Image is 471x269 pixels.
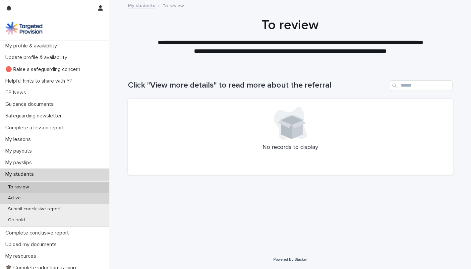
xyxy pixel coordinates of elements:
p: Guidance documents [3,101,59,107]
p: To review [3,184,34,190]
p: My payslips [3,160,37,166]
p: Safeguarding newsletter [3,113,67,119]
p: Upload my documents [3,241,62,248]
p: Active [3,195,26,201]
p: 🔴 Raise a safeguarding concern [3,66,86,73]
a: My students [128,1,155,9]
p: My profile & availability [3,43,62,49]
p: Complete a lesson report [3,125,69,131]
p: My students [3,171,39,177]
p: No records to display [136,144,445,151]
p: My lessons [3,136,36,143]
h1: To review [128,17,452,33]
p: Helpful hints to share with YP [3,78,78,84]
img: M5nRWzHhSzIhMunXDL62 [5,22,42,35]
p: Submit conclusive report [3,206,66,212]
p: TP News [3,90,31,96]
p: My resources [3,253,41,259]
h1: Click "View more details" to read more about the referral [128,81,387,90]
p: Complete conclusive report [3,230,74,236]
p: To review [162,2,184,9]
p: My payouts [3,148,37,154]
p: On hold [3,217,30,223]
a: Powered By Stacker [273,257,307,261]
p: Update profile & availability [3,54,73,61]
input: Search [390,80,453,91]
